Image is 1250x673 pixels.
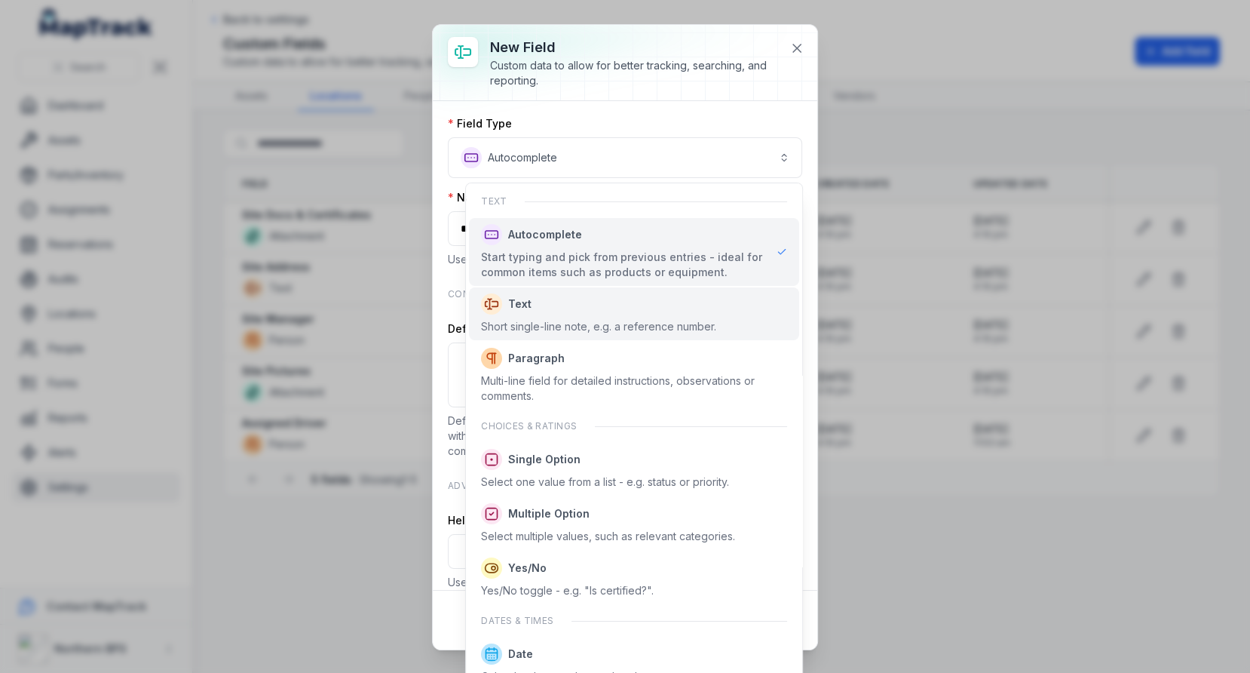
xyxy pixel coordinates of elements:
[469,606,798,636] div: Dates & times
[481,373,786,404] div: Multi-line field for detailed instructions, observations or comments.
[481,475,729,490] div: Select one value from a list - e.g. status or priority.
[508,227,582,242] span: Autocomplete
[508,452,581,467] span: Single Option
[508,351,565,366] span: Paragraph
[508,506,590,521] span: Multiple Option
[481,529,735,544] div: Select multiple values, such as relevant categories.
[481,250,764,280] div: Start typing and pick from previous entries - ideal for common items such as products or equipment.
[508,297,532,312] span: Text
[481,583,654,598] div: Yes/No toggle - e.g. "Is certified?".
[508,647,533,662] span: Date
[469,186,798,217] div: Text
[481,319,716,334] div: Short single-line note, e.g. a reference number.
[508,561,547,576] span: Yes/No
[469,411,798,441] div: Choices & ratings
[448,137,802,178] button: Autocomplete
